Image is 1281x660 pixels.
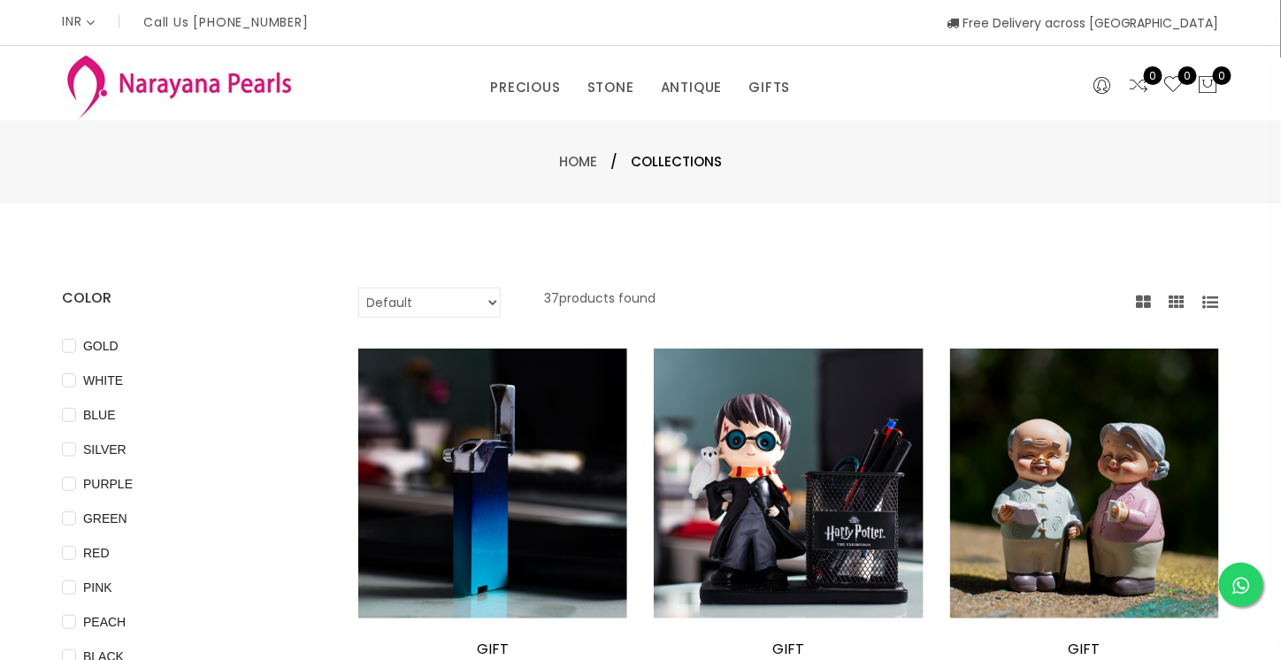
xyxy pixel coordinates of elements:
[1069,639,1101,659] a: GIFT
[1144,66,1162,85] span: 0
[559,152,597,171] a: Home
[76,405,123,425] span: BLUE
[76,371,130,390] span: WHITE
[477,639,509,659] a: GIFT
[749,74,791,101] a: GIFTS
[76,578,119,597] span: PINK
[631,151,722,173] span: Collections
[661,74,723,101] a: ANTIQUE
[587,74,634,101] a: STONE
[772,639,804,659] a: GIFT
[76,474,140,494] span: PURPLE
[1129,74,1150,97] a: 0
[62,288,305,309] h4: COLOR
[947,14,1219,32] span: Free Delivery across [GEOGRAPHIC_DATA]
[610,151,617,173] span: /
[76,440,134,459] span: SILVER
[76,612,133,632] span: PEACH
[490,74,560,101] a: PRECIOUS
[76,509,134,528] span: GREEN
[76,336,126,356] span: GOLD
[1163,74,1185,97] a: 0
[545,288,656,318] p: 37 products found
[1198,74,1219,97] button: 0
[1178,66,1197,85] span: 0
[1213,66,1231,85] span: 0
[76,543,117,563] span: RED
[143,16,309,28] p: Call Us [PHONE_NUMBER]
